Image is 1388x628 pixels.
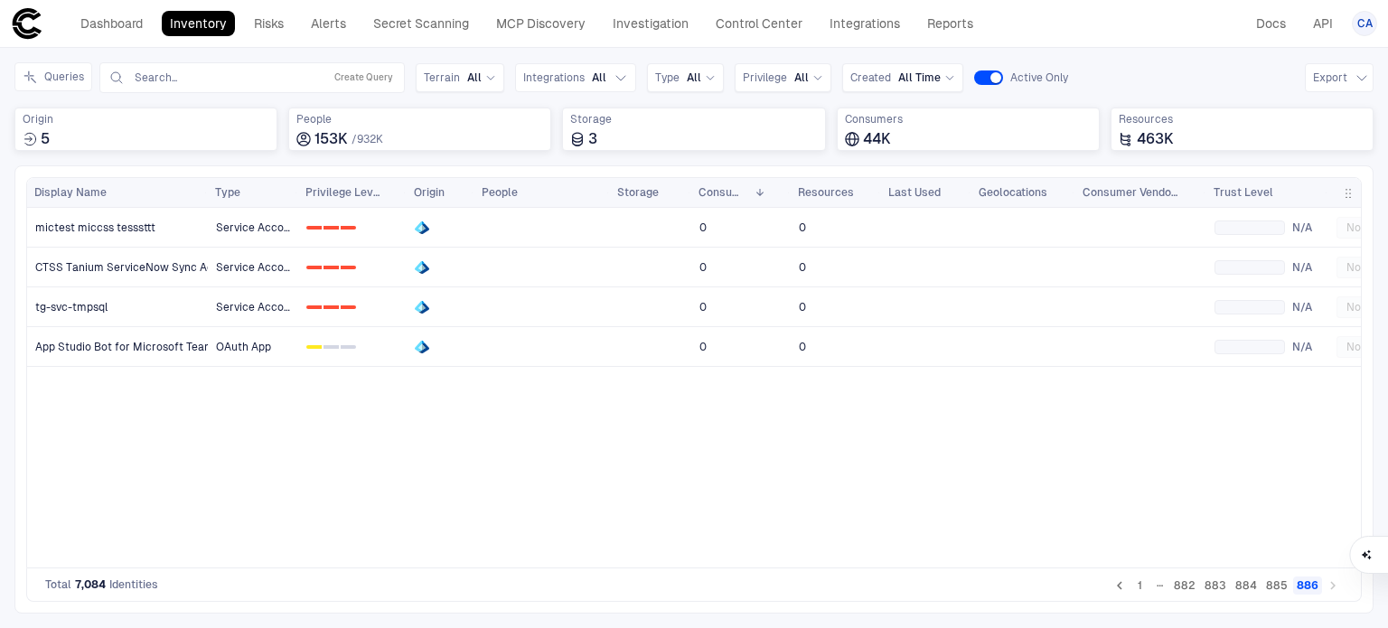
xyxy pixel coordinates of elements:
[331,67,397,89] button: Create Query
[216,260,290,275] span: Service Account
[215,185,240,200] span: Type
[299,328,406,365] a: 012
[1305,11,1341,36] a: API
[588,130,597,148] span: 3
[28,209,208,246] a: mictest miccss tesssttt
[837,108,1100,151] div: Total consumers using identities
[792,248,880,286] a: 0
[1232,576,1261,595] button: Go to page 884
[216,220,290,235] span: Service Account
[1207,248,1327,286] a: N/A
[324,226,339,230] div: 1
[35,340,220,354] span: App Studio Bot for Microsoft Teams
[324,345,339,349] div: 1
[216,340,271,354] span: OAuth App
[1352,11,1377,36] button: CA
[845,112,1092,127] span: Consumers
[692,288,790,325] a: 0
[324,266,339,269] div: 1
[35,220,155,235] span: mictest miccss tesssttt
[821,11,908,36] a: Integrations
[743,70,787,85] span: Privilege
[341,345,356,349] div: 2
[467,70,482,85] span: All
[482,185,518,200] span: People
[209,328,297,365] a: OAuth App
[979,185,1047,200] span: Geolocations
[1110,574,1343,595] nav: pagination navigation
[1292,300,1320,314] span: N/A
[299,248,406,286] a: 012
[794,70,809,85] span: All
[708,11,811,36] a: Control Center
[1214,185,1273,200] span: Trust Level
[341,226,356,230] div: 2
[1292,260,1320,275] span: N/A
[314,130,348,148] span: 153K
[14,62,92,91] button: Queries
[303,11,354,36] a: Alerts
[72,11,151,36] a: Dashboard
[1357,16,1373,31] span: CA
[424,70,460,85] span: Terrain
[1170,576,1199,595] button: Go to page 882
[35,260,243,275] span: CTSS Tanium ServiceNow Sync Account
[414,185,445,200] span: Origin
[1207,209,1327,246] a: N/A
[28,248,208,286] a: CTSS Tanium ServiceNow Sync Account
[919,11,981,36] a: Reports
[365,11,477,36] a: Secret Scanning
[296,112,543,127] span: People
[1293,576,1322,595] button: page 886
[687,70,701,85] span: All
[28,328,208,365] a: App Studio Bot for Microsoft Teams
[352,133,357,145] span: /
[109,577,158,592] span: Identities
[288,108,551,151] div: Total employees associated with identities
[1207,328,1327,365] a: N/A
[1130,576,1149,595] button: Go to page 1
[1137,130,1174,148] span: 463K
[357,133,383,145] span: 932K
[75,577,106,592] span: 7,084
[1083,185,1181,200] span: Consumer Vendors
[792,209,880,246] a: 0
[246,11,292,36] a: Risks
[34,185,107,200] span: Display Name
[306,266,322,269] div: 0
[324,305,339,309] div: 1
[1010,70,1068,85] span: Active Only
[1150,576,1168,594] div: …
[45,577,71,592] span: Total
[35,300,108,314] span: tg-svc-tmpsql
[617,185,659,200] span: Storage
[341,305,356,309] div: 2
[1111,576,1129,595] button: Go to previous page
[299,209,406,246] a: 012
[1201,576,1230,595] button: Go to page 883
[216,300,290,314] span: Service Account
[1111,108,1374,151] div: Total resources accessed or granted by identities
[23,112,269,127] span: Origin
[515,63,636,92] button: IntegrationsAll
[306,345,322,349] div: 0
[306,226,322,230] div: 0
[1248,11,1294,36] a: Docs
[28,288,208,325] a: tg-svc-tmpsql
[14,62,99,91] div: Expand queries side panel
[692,248,790,286] a: 0
[898,70,941,85] span: All Time
[655,70,680,85] span: Type
[1119,112,1365,127] span: Resources
[692,209,790,246] a: 0
[306,305,322,309] div: 0
[863,130,891,148] span: 44K
[209,288,297,325] a: Service Account
[1262,576,1291,595] button: Go to page 885
[592,70,606,85] span: All
[1292,220,1320,235] span: N/A
[488,11,594,36] a: MCP Discovery
[1305,63,1374,92] button: Export
[562,108,825,151] div: Total storage locations where identities are stored
[570,112,817,127] span: Storage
